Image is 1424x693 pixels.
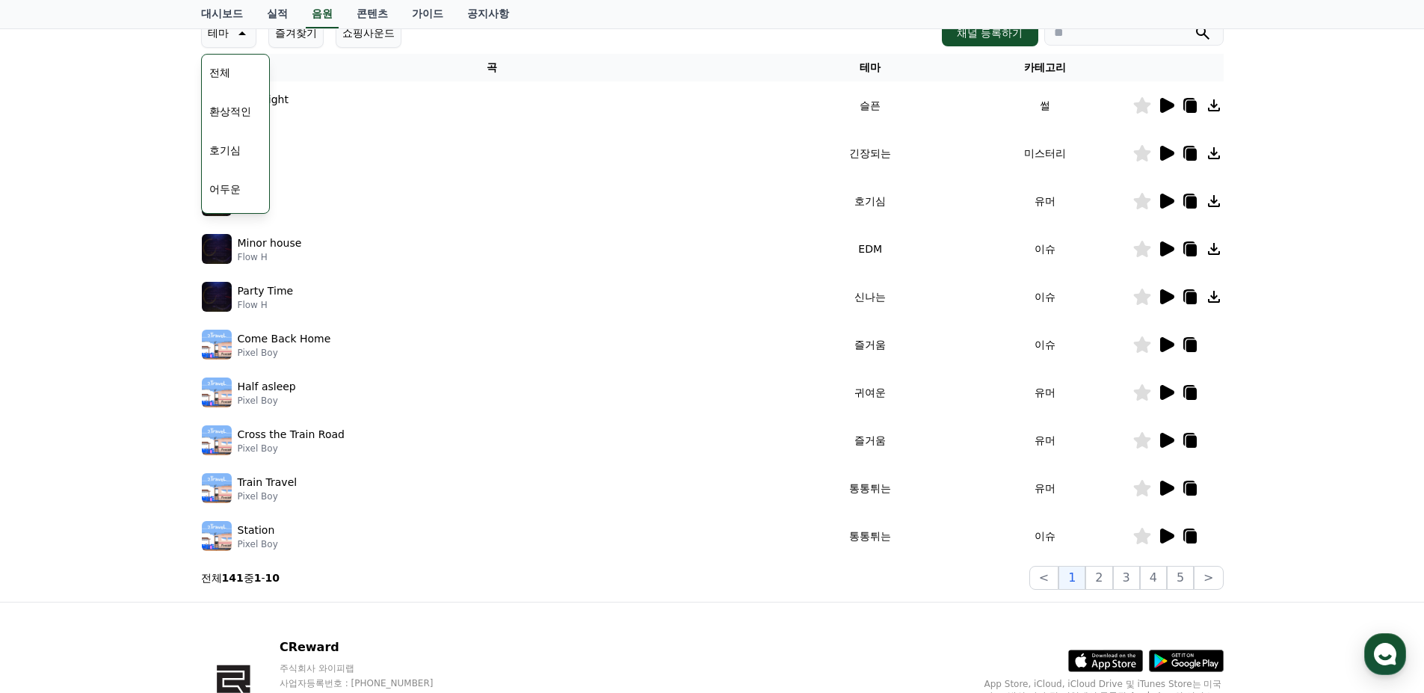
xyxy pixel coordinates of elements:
[1140,566,1167,590] button: 4
[99,474,193,511] a: 대화
[238,299,294,311] p: Flow H
[783,273,958,321] td: 신나는
[958,464,1132,512] td: 유머
[238,235,302,251] p: Minor house
[265,572,280,584] strong: 10
[783,81,958,129] td: 슬픈
[4,474,99,511] a: 홈
[238,443,345,455] p: Pixel Boy
[958,54,1132,81] th: 카테고리
[238,331,331,347] p: Come Back Home
[958,81,1132,129] td: 썰
[1058,566,1085,590] button: 1
[238,490,298,502] p: Pixel Boy
[222,572,244,584] strong: 141
[958,273,1132,321] td: 이슈
[238,475,298,490] p: Train Travel
[268,18,324,48] button: 즐겨찾기
[201,18,256,48] button: 테마
[958,321,1132,369] td: 이슈
[783,129,958,177] td: 긴장되는
[1194,566,1223,590] button: >
[1113,566,1140,590] button: 3
[202,425,232,455] img: music
[238,427,345,443] p: Cross the Train Road
[202,521,232,551] img: music
[208,22,229,43] p: 테마
[238,92,289,108] p: Sad Night
[958,416,1132,464] td: 유머
[203,173,247,206] button: 어두운
[137,497,155,509] span: 대화
[203,95,257,128] button: 환상적인
[238,347,331,359] p: Pixel Boy
[238,283,294,299] p: Party Time
[783,177,958,225] td: 호기심
[280,638,462,656] p: CReward
[238,538,278,550] p: Pixel Boy
[783,416,958,464] td: 즐거움
[783,464,958,512] td: 통통튀는
[783,225,958,273] td: EDM
[47,496,56,508] span: 홈
[280,677,462,689] p: 사업자등록번호 : [PHONE_NUMBER]
[201,570,280,585] p: 전체 중 -
[1167,566,1194,590] button: 5
[958,129,1132,177] td: 미스터리
[202,330,232,360] img: music
[201,54,783,81] th: 곡
[1029,566,1058,590] button: <
[238,523,275,538] p: Station
[202,282,232,312] img: music
[958,512,1132,560] td: 이슈
[254,572,262,584] strong: 1
[203,134,247,167] button: 호기심
[1085,566,1112,590] button: 2
[958,369,1132,416] td: 유머
[238,379,296,395] p: Half asleep
[203,56,236,89] button: 전체
[783,369,958,416] td: 귀여운
[336,18,401,48] button: 쇼핑사운드
[942,19,1038,46] button: 채널 등록하기
[958,177,1132,225] td: 유머
[958,225,1132,273] td: 이슈
[783,321,958,369] td: 즐거움
[238,251,302,263] p: Flow H
[783,54,958,81] th: 테마
[280,662,462,674] p: 주식회사 와이피랩
[202,473,232,503] img: music
[193,474,287,511] a: 설정
[202,378,232,407] img: music
[231,496,249,508] span: 설정
[783,512,958,560] td: 통통튀는
[238,395,296,407] p: Pixel Boy
[202,234,232,264] img: music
